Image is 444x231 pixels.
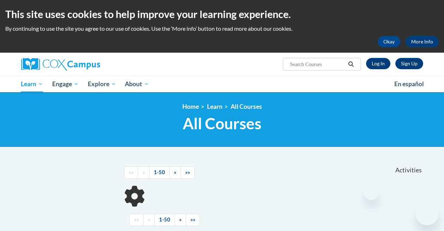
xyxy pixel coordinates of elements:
a: Log In [366,58,390,69]
a: Learn [17,76,48,92]
button: Okay [378,36,400,47]
img: Cox Campus [21,58,100,71]
a: Engage [48,76,83,92]
span: « [148,217,150,223]
a: Learn [207,103,223,110]
span: Engage [52,80,79,88]
a: Next [169,166,181,179]
iframe: Button to launch messaging window [416,203,438,225]
a: End [186,214,200,226]
a: Begining [129,214,144,226]
span: All Courses [183,114,261,133]
a: 1-50 [149,166,170,179]
p: By continuing to use the site you agree to our use of cookies. Use the ‘More info’ button to read... [5,25,439,32]
a: 1-50 [154,214,175,226]
span: »» [190,217,195,223]
a: Previous [143,214,155,226]
a: End [181,166,195,179]
h2: This site uses cookies to help improve your learning experience. [5,7,439,21]
a: Next [175,214,186,226]
span: «« [129,169,134,175]
a: Register [395,58,423,69]
a: Explore [83,76,121,92]
a: More Info [406,36,439,47]
span: «« [134,217,139,223]
span: »» [185,169,190,175]
a: Home [182,103,199,110]
span: Learn [21,80,43,88]
div: Main menu [16,76,428,92]
button: Search [346,60,356,69]
span: « [142,169,145,175]
a: About [120,76,153,92]
span: Activities [395,166,422,174]
input: Search Courses [289,60,346,69]
a: En español [390,77,428,91]
a: Previous [138,166,150,179]
a: Cox Campus [21,58,148,71]
a: Begining [124,166,138,179]
span: About [125,80,149,88]
span: » [174,169,176,175]
span: » [179,217,182,223]
iframe: Close message [364,186,378,200]
a: All Courses [231,103,262,110]
span: Explore [88,80,116,88]
span: En español [394,80,424,88]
